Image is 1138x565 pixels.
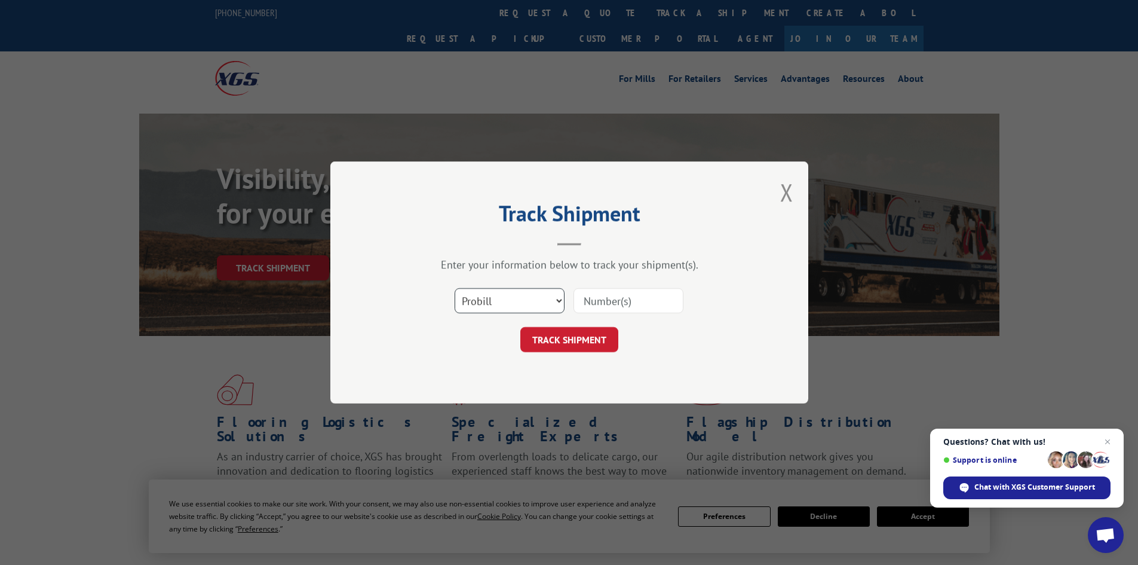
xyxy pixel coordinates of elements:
[943,477,1111,499] div: Chat with XGS Customer Support
[974,482,1095,493] span: Chat with XGS Customer Support
[780,176,793,208] button: Close modal
[520,327,618,352] button: TRACK SHIPMENT
[1100,435,1115,449] span: Close chat
[573,288,683,313] input: Number(s)
[1088,517,1124,553] div: Open chat
[943,456,1044,465] span: Support is online
[390,258,749,271] div: Enter your information below to track your shipment(s).
[943,437,1111,447] span: Questions? Chat with us!
[390,205,749,228] h2: Track Shipment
